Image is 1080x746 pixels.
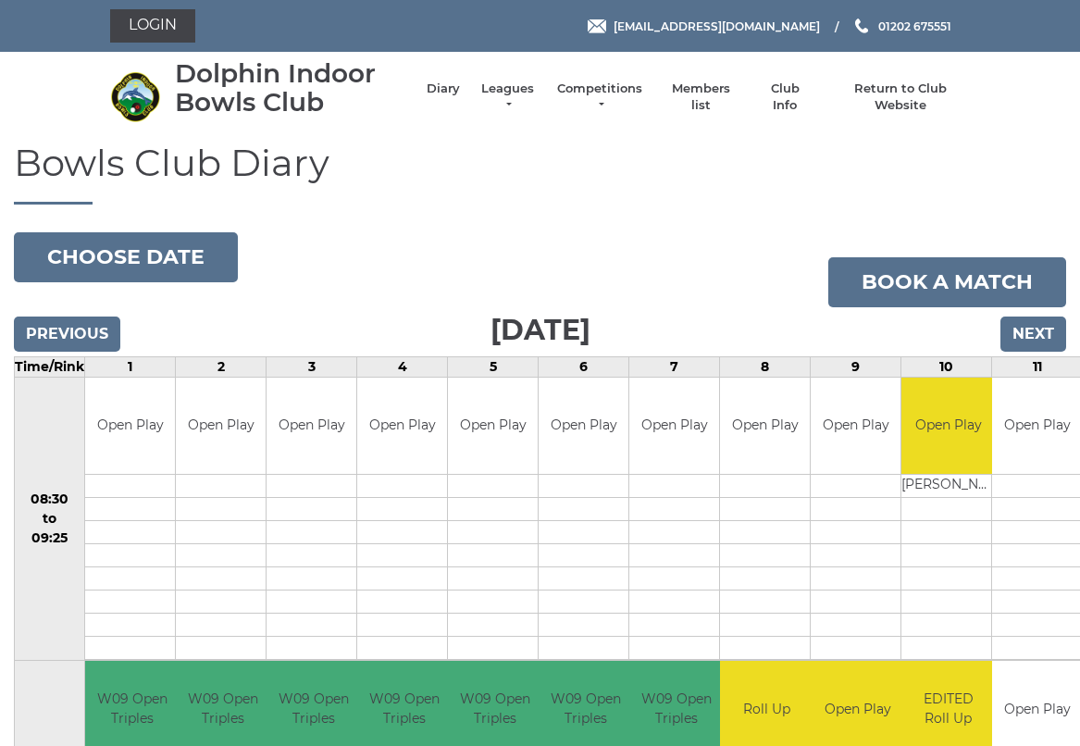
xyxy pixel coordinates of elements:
td: [PERSON_NAME] [901,475,995,498]
td: Open Play [448,378,538,475]
td: Open Play [539,378,628,475]
td: 3 [267,356,357,377]
td: 4 [357,356,448,377]
button: Choose date [14,232,238,282]
td: Open Play [267,378,356,475]
td: Open Play [85,378,175,475]
td: Open Play [176,378,266,475]
a: Competitions [555,81,644,114]
td: Open Play [629,378,719,475]
td: Time/Rink [15,356,85,377]
h1: Bowls Club Diary [14,143,1066,205]
a: Club Info [758,81,812,114]
a: Login [110,9,195,43]
td: Open Play [901,378,995,475]
a: Leagues [478,81,537,114]
span: 01202 675551 [878,19,951,32]
input: Previous [14,317,120,352]
td: 9 [811,356,901,377]
td: 5 [448,356,539,377]
a: Members list [663,81,739,114]
td: Open Play [720,378,810,475]
img: Phone us [855,19,868,33]
span: [EMAIL_ADDRESS][DOMAIN_NAME] [614,19,820,32]
a: Book a match [828,257,1066,307]
a: Diary [427,81,460,97]
td: Open Play [357,378,447,475]
td: Open Play [811,378,900,475]
td: 08:30 to 09:25 [15,377,85,661]
input: Next [1000,317,1066,352]
img: Dolphin Indoor Bowls Club [110,71,161,122]
a: Phone us 01202 675551 [852,18,951,35]
td: 6 [539,356,629,377]
td: 2 [176,356,267,377]
td: 7 [629,356,720,377]
td: 1 [85,356,176,377]
img: Email [588,19,606,33]
a: Email [EMAIL_ADDRESS][DOMAIN_NAME] [588,18,820,35]
div: Dolphin Indoor Bowls Club [175,59,408,117]
td: 8 [720,356,811,377]
td: 10 [901,356,992,377]
a: Return to Club Website [830,81,970,114]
